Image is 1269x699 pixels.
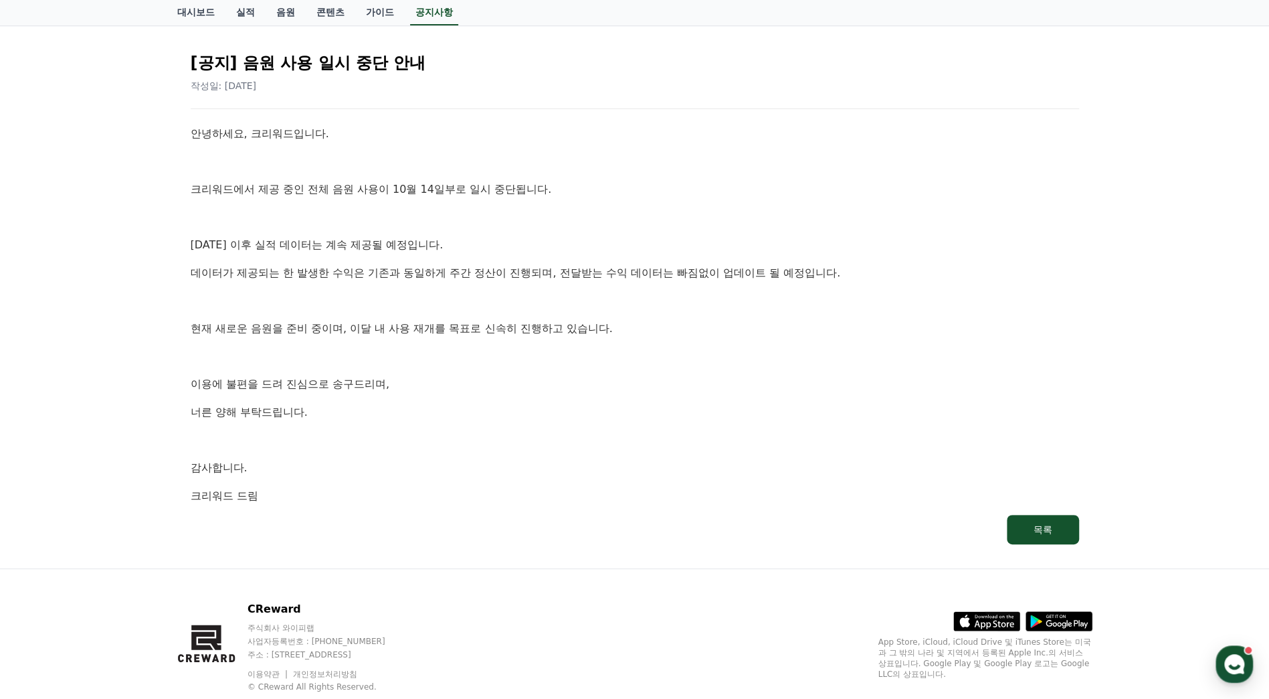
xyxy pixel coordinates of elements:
p: 너른 양해 부탁드립니다. [191,404,1079,421]
p: App Store, iCloud, iCloud Drive 및 iTunes Store는 미국과 그 밖의 나라 및 지역에서 등록된 Apple Inc.의 서비스 상표입니다. Goo... [878,637,1092,680]
p: 주식회사 와이피랩 [248,623,411,633]
div: 목록 [1034,523,1052,536]
a: 목록 [191,515,1079,544]
span: 홈 [42,445,50,455]
p: 사업자등록번호 : [PHONE_NUMBER] [248,636,411,647]
span: 대화 [122,445,138,456]
p: 이용에 불편을 드려 진심으로 송구드리며, [191,376,1079,393]
p: 안녕하세요, 크리워드입니다. [191,125,1079,143]
a: 이용약관 [248,670,290,679]
p: [DATE] 이후 실적 데이터는 계속 제공될 예정입니다. [191,236,1079,254]
a: 설정 [173,424,257,458]
span: 작성일: [DATE] [191,80,257,91]
p: © CReward All Rights Reserved. [248,682,411,692]
p: 현재 새로운 음원을 준비 중이며, 이달 내 사용 재개를 목표로 신속히 진행하고 있습니다. [191,320,1079,337]
span: 설정 [207,445,223,455]
a: 홈 [4,424,88,458]
p: 감사합니다. [191,459,1079,477]
p: 주소 : [STREET_ADDRESS] [248,649,411,660]
a: 개인정보처리방침 [293,670,357,679]
a: 대화 [88,424,173,458]
button: 목록 [1007,515,1079,544]
p: 크리워드에서 제공 중인 전체 음원 사용이 10월 14일부로 일시 중단됩니다. [191,181,1079,198]
p: CReward [248,601,411,617]
h2: [공지] 음원 사용 일시 중단 안내 [191,52,1079,74]
p: 크리워드 드림 [191,487,1079,505]
p: 데이터가 제공되는 한 발생한 수익은 기존과 동일하게 주간 정산이 진행되며, 전달받는 수익 데이터는 빠짐없이 업데이트 될 예정입니다. [191,264,1079,282]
